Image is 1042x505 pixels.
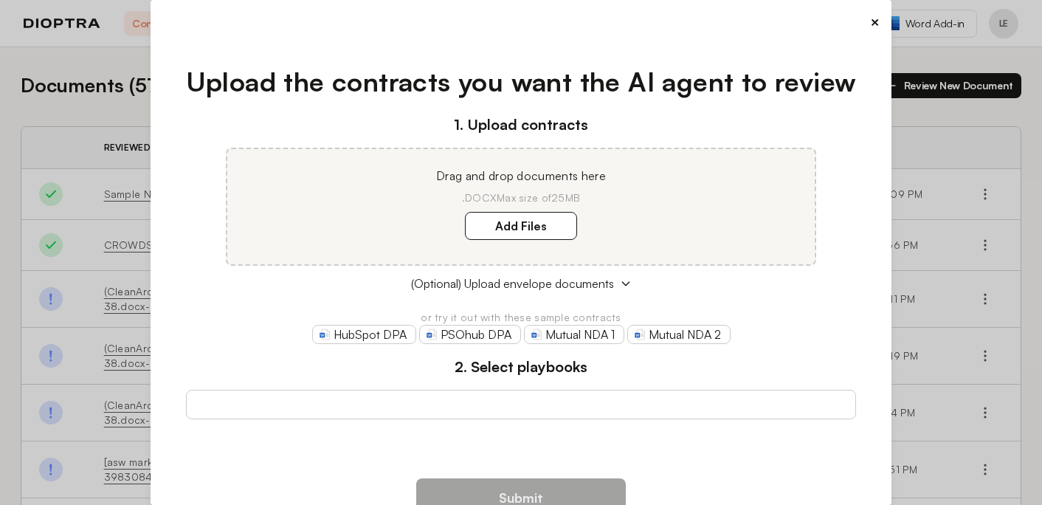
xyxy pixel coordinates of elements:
a: Mutual NDA 1 [524,325,624,344]
label: Add Files [465,212,577,240]
a: Mutual NDA 2 [627,325,731,344]
p: .DOCX Max size of 25MB [245,190,797,205]
h1: Upload the contracts you want the AI agent to review [186,62,857,102]
p: Drag and drop documents here [245,167,797,185]
button: (Optional) Upload envelope documents [186,275,857,292]
p: or try it out with these sample contracts [186,310,857,325]
button: × [870,12,880,32]
span: (Optional) Upload envelope documents [411,275,614,292]
h3: 2. Select playbooks [186,356,857,378]
a: PSOhub DPA [419,325,521,344]
a: HubSpot DPA [312,325,416,344]
h3: 1. Upload contracts [186,114,857,136]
